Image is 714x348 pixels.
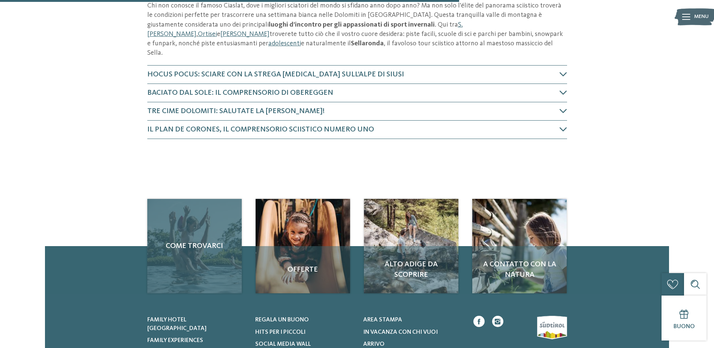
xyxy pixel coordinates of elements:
[147,316,246,333] a: Family hotel [GEOGRAPHIC_DATA]
[263,264,343,275] span: Offerte
[147,108,325,115] span: Tre Cime Dolomiti: salutate la [PERSON_NAME]!
[269,21,435,28] strong: luoghi d’incontro per gli appassionati di sport invernali
[147,89,333,97] span: Baciato dal sole: il comprensorio di Obereggen
[255,316,354,324] a: Regala un buono
[662,296,707,341] a: Buono
[480,259,559,280] span: A contatto con la natura
[363,328,462,336] a: In vacanza con chi vuoi
[256,199,350,293] a: Settimana bianca sulle Dolomiti, Patrimonio mondiale UNESCO Offerte
[364,199,458,293] img: Settimana bianca sulle Dolomiti, Patrimonio mondiale UNESCO
[351,40,384,47] strong: Sellaronda
[472,199,567,293] img: Settimana bianca sulle Dolomiti, Patrimonio mondiale UNESCO
[255,328,354,336] a: Hits per i piccoli
[363,341,385,347] span: Arrivo
[255,341,311,347] span: Social Media Wall
[147,317,207,331] span: Family hotel [GEOGRAPHIC_DATA]
[255,317,309,323] span: Regala un buono
[198,31,217,37] a: Ortisei
[155,241,234,251] span: Come trovarci
[268,40,301,47] a: adolescenti
[472,199,567,293] a: Settimana bianca sulle Dolomiti, Patrimonio mondiale UNESCO A contatto con la natura
[256,199,350,293] img: Settimana bianca sulle Dolomiti, Patrimonio mondiale UNESCO
[220,31,269,37] a: [PERSON_NAME]
[147,126,374,133] span: Il Plan de Corones, il comprensorio sciistico numero uno
[147,199,242,293] a: Settimana bianca sulle Dolomiti, Patrimonio mondiale UNESCO Come trovarci
[147,71,404,78] span: Hocus Pocus: sciare con la strega [MEDICAL_DATA] sull’Alpe di Siusi
[147,21,463,37] a: S. [PERSON_NAME]
[363,329,438,335] span: In vacanza con chi vuoi
[147,336,246,345] a: Family experiences
[147,1,567,58] p: Chi non conosce il famoso Ciaslat, dove i migliori sciatori del mondo si sfidano anno dopo anno? ...
[371,259,451,280] span: Alto Adige da scoprire
[364,199,458,293] a: Settimana bianca sulle Dolomiti, Patrimonio mondiale UNESCO Alto Adige da scoprire
[363,317,402,323] span: Area stampa
[363,316,462,324] a: Area stampa
[674,324,695,330] span: Buono
[147,338,203,344] span: Family experiences
[255,329,305,335] span: Hits per i piccoli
